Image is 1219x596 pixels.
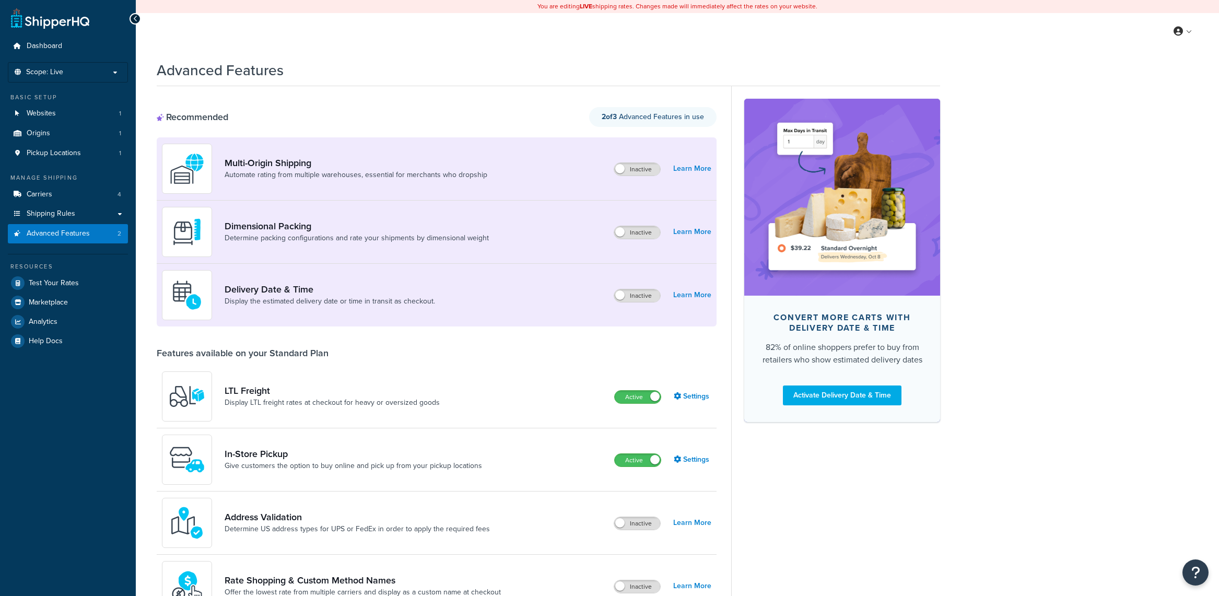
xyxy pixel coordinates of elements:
[602,111,617,122] strong: 2 of 3
[225,284,435,295] a: Delivery Date & Time
[602,111,704,122] span: Advanced Features in use
[8,185,128,204] li: Carriers
[673,579,711,593] a: Learn More
[8,37,128,56] a: Dashboard
[614,226,660,239] label: Inactive
[119,129,121,138] span: 1
[225,575,501,586] a: Rate Shopping & Custom Method Names
[8,93,128,102] div: Basic Setup
[1182,559,1209,586] button: Open Resource Center
[8,104,128,123] li: Websites
[225,233,489,243] a: Determine packing configurations and rate your shipments by dimensional weight
[29,318,57,326] span: Analytics
[580,2,592,11] b: LIVE
[761,341,923,366] div: 82% of online shoppers prefer to buy from retailers who show estimated delivery dates
[8,185,128,204] a: Carriers4
[8,173,128,182] div: Manage Shipping
[29,279,79,288] span: Test Your Rates
[27,149,81,158] span: Pickup Locations
[27,209,75,218] span: Shipping Rules
[119,149,121,158] span: 1
[225,398,440,408] a: Display LTL freight rates at checkout for heavy or oversized goods
[119,109,121,118] span: 1
[27,229,90,238] span: Advanced Features
[118,190,121,199] span: 4
[225,385,440,396] a: LTL Freight
[27,42,62,51] span: Dashboard
[8,262,128,271] div: Resources
[169,277,205,313] img: gfkeb5ejjkALwAAAABJRU5ErkJggg==
[8,332,128,350] a: Help Docs
[118,229,121,238] span: 2
[673,161,711,176] a: Learn More
[225,524,490,534] a: Determine US address types for UPS or FedEx in order to apply the required fees
[157,60,284,80] h1: Advanced Features
[8,124,128,143] li: Origins
[26,68,63,77] span: Scope: Live
[29,337,63,346] span: Help Docs
[8,312,128,331] a: Analytics
[760,114,924,279] img: feature-image-ddt-36eae7f7280da8017bfb280eaccd9c446f90b1fe08728e4019434db127062ab4.png
[169,505,205,541] img: kIG8fy0lQAAAABJRU5ErkJggg==
[8,104,128,123] a: Websites1
[225,157,487,169] a: Multi-Origin Shipping
[157,347,329,359] div: Features available on your Standard Plan
[8,274,128,293] a: Test Your Rates
[225,170,487,180] a: Automate rating from multiple warehouses, essential for merchants who dropship
[27,109,56,118] span: Websites
[169,214,205,250] img: DTVBYsAAAAAASUVORK5CYII=
[673,225,711,239] a: Learn More
[8,144,128,163] li: Pickup Locations
[783,385,901,405] a: Activate Delivery Date & Time
[674,389,711,404] a: Settings
[761,312,923,333] div: Convert more carts with delivery date & time
[614,580,660,593] label: Inactive
[614,289,660,302] label: Inactive
[225,220,489,232] a: Dimensional Packing
[225,461,482,471] a: Give customers the option to buy online and pick up from your pickup locations
[27,129,50,138] span: Origins
[8,224,128,243] li: Advanced Features
[8,224,128,243] a: Advanced Features2
[169,378,205,415] img: y79ZsPf0fXUFUhFXDzUgf+ktZg5F2+ohG75+v3d2s1D9TjoU8PiyCIluIjV41seZevKCRuEjTPPOKHJsQcmKCXGdfprl3L4q7...
[615,391,661,403] label: Active
[8,144,128,163] a: Pickup Locations1
[225,296,435,307] a: Display the estimated delivery date or time in transit as checkout.
[8,204,128,224] a: Shipping Rules
[674,452,711,467] a: Settings
[615,454,661,466] label: Active
[29,298,68,307] span: Marketplace
[8,293,128,312] a: Marketplace
[225,511,490,523] a: Address Validation
[614,517,660,530] label: Inactive
[614,163,660,176] label: Inactive
[673,288,711,302] a: Learn More
[8,124,128,143] a: Origins1
[169,441,205,478] img: wfgcfpwTIucLEAAAAASUVORK5CYII=
[169,150,205,187] img: WatD5o0RtDAAAAAElFTkSuQmCC
[157,111,228,123] div: Recommended
[225,448,482,460] a: In-Store Pickup
[673,516,711,530] a: Learn More
[27,190,52,199] span: Carriers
